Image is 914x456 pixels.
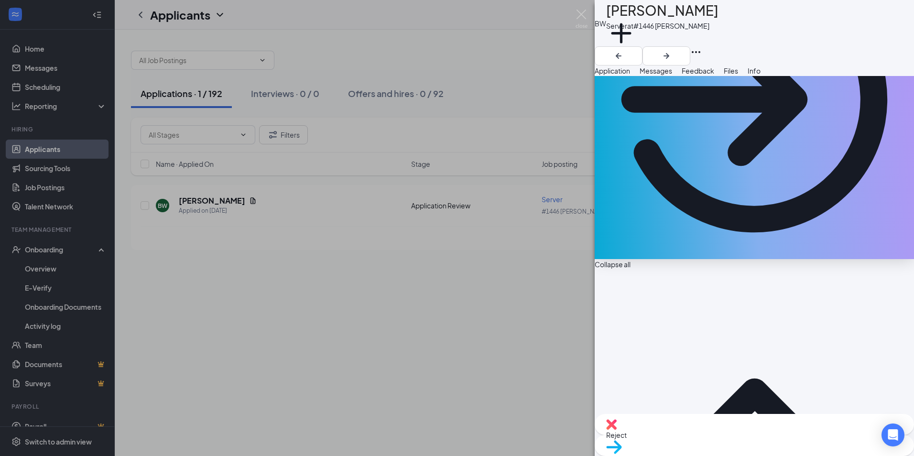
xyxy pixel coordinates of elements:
[613,50,624,62] svg: ArrowLeftNew
[748,66,761,75] span: Info
[724,66,738,75] span: Files
[661,50,672,62] svg: ArrowRight
[881,423,904,446] div: Open Intercom Messenger
[640,66,672,75] span: Messages
[606,430,903,440] span: Reject
[595,18,606,29] div: BW
[595,46,642,65] button: ArrowLeftNew
[595,259,914,270] span: Collapse all
[606,18,636,59] button: PlusAdd a tag
[595,66,630,75] span: Application
[690,46,702,58] svg: Ellipses
[642,46,690,65] button: ArrowRight
[682,66,714,75] span: Feedback
[606,21,718,31] div: Server at #1446 [PERSON_NAME]
[606,18,636,48] svg: Plus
